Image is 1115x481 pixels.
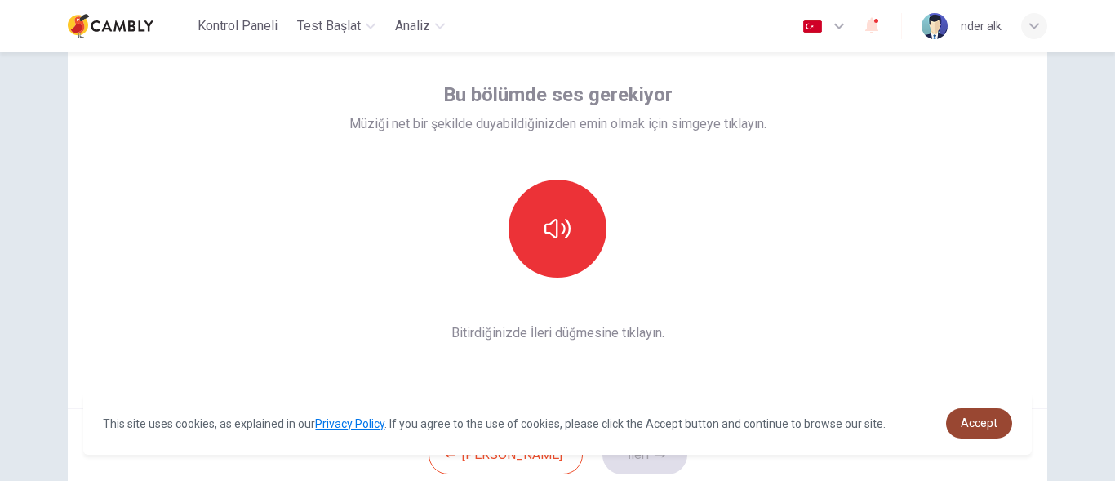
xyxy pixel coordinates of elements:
[961,16,1002,36] div: nder alk
[103,417,886,430] span: This site uses cookies, as explained in our . If you agree to the use of cookies, please click th...
[68,10,153,42] img: Cambly logo
[802,20,823,33] img: tr
[297,16,361,36] span: Test Başlat
[922,13,948,39] img: Profile picture
[83,392,1031,455] div: cookieconsent
[389,11,451,41] button: Analiz
[946,408,1012,439] a: dismiss cookie message
[961,416,997,430] span: Accept
[349,323,766,343] span: Bitirdiğinizde İleri düğmesine tıklayın.
[395,16,430,36] span: Analiz
[291,11,382,41] button: Test Başlat
[191,11,284,41] button: Kontrol Paneli
[68,10,191,42] a: Cambly logo
[349,114,766,134] span: Müziği net bir şekilde duyabildiğinizden emin olmak için simgeye tıklayın.
[315,417,384,430] a: Privacy Policy
[429,435,583,474] button: [PERSON_NAME]
[198,16,278,36] span: Kontrol Paneli
[443,82,673,108] span: Bu bölümde ses gerekiyor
